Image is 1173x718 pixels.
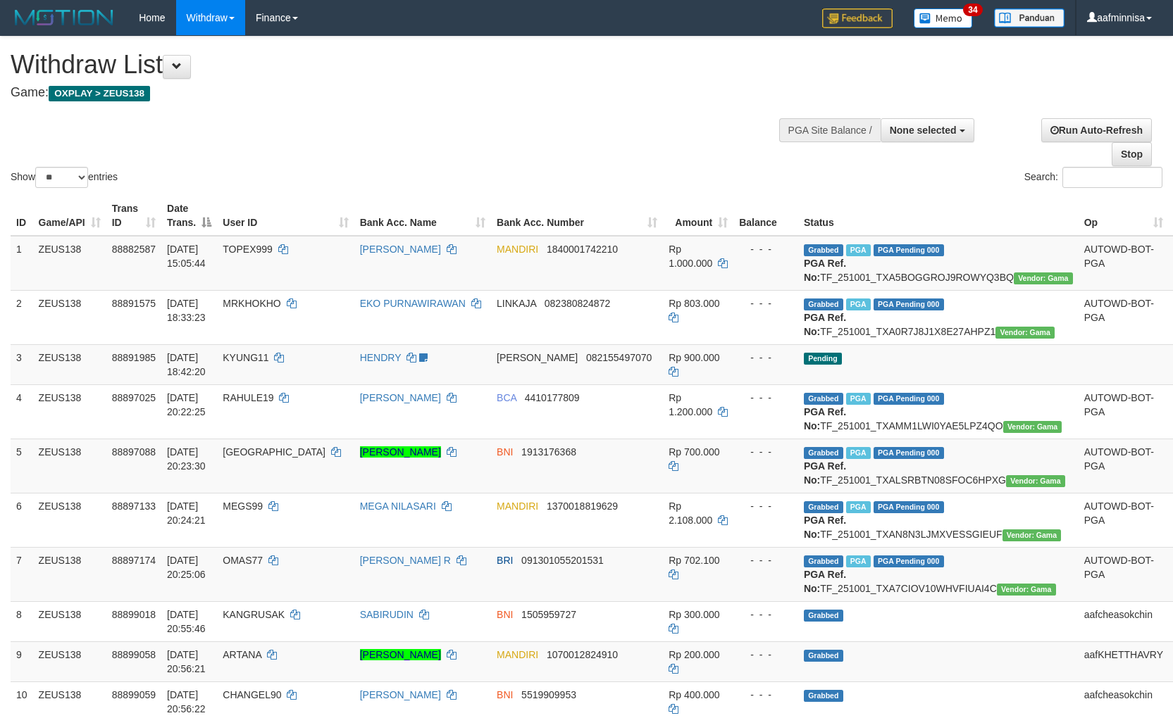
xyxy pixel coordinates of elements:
span: Vendor URL: https://trx31.1velocity.biz [1014,272,1073,284]
span: Pending [804,353,842,365]
td: ZEUS138 [33,384,106,439]
span: Marked by aafnoeunsreypich [846,244,871,256]
a: [PERSON_NAME] [360,446,441,458]
td: 6 [11,493,33,547]
span: Rp 300.000 [669,609,719,620]
span: MANDIRI [497,244,538,255]
span: 88897133 [112,500,156,512]
span: [GEOGRAPHIC_DATA] [223,446,325,458]
td: AUTOWD-BOT-PGA [1079,384,1169,439]
span: KYUNG11 [223,352,268,363]
span: Grabbed [804,393,843,405]
img: MOTION_logo.png [11,7,118,28]
span: Copy 4410177809 to clipboard [525,392,580,403]
span: Marked by aafsolysreylen [846,501,871,513]
span: Grabbed [804,501,843,513]
span: Marked by aafnoeunsreypich [846,393,871,405]
span: Rp 1.200.000 [669,392,712,417]
div: - - - [739,499,793,513]
th: Balance [733,196,798,236]
span: MANDIRI [497,500,538,512]
td: TF_251001_TXA0R7J8J1X8E27AHPZ1 [798,290,1079,344]
span: Vendor URL: https://trx31.1velocity.biz [1003,529,1062,541]
td: 2 [11,290,33,344]
span: Rp 1.000.000 [669,244,712,269]
span: 88897025 [112,392,156,403]
div: - - - [739,445,793,459]
a: MEGA NILASARI [360,500,436,512]
span: CHANGEL90 [223,689,281,700]
td: aafKHETTHAVRY [1079,641,1169,681]
span: Rp 700.000 [669,446,719,458]
span: Vendor URL: https://trx31.1velocity.biz [1006,475,1065,487]
div: - - - [739,391,793,405]
div: - - - [739,296,793,310]
a: [PERSON_NAME] [360,649,441,660]
td: 5 [11,439,33,493]
label: Search: [1024,167,1162,188]
span: [DATE] 20:23:30 [167,446,206,472]
span: [DATE] 20:56:21 [167,649,206,674]
td: 3 [11,344,33,384]
span: [DATE] 18:33:23 [167,298,206,323]
input: Search: [1062,167,1162,188]
td: TF_251001_TXAN8N3LJMXVESSGIEUF [798,493,1079,547]
span: Vendor URL: https://trx31.1velocity.biz [997,584,1056,596]
span: KANGRUSAK [223,609,285,620]
h1: Withdraw List [11,51,768,79]
td: TF_251001_TXALSRBTN08SFOC6HPXG [798,439,1079,493]
td: TF_251001_TXA7CIOV10WHVFIUAI4C [798,547,1079,601]
a: Run Auto-Refresh [1041,118,1152,142]
span: 88897174 [112,555,156,566]
td: AUTOWD-BOT-PGA [1079,493,1169,547]
a: Stop [1112,142,1152,166]
b: PGA Ref. No: [804,258,846,283]
span: Rp 400.000 [669,689,719,700]
span: BNI [497,446,513,458]
span: [DATE] 15:05:44 [167,244,206,269]
td: ZEUS138 [33,236,106,291]
td: aafcheasokchin [1079,601,1169,641]
span: 88899058 [112,649,156,660]
td: AUTOWD-BOT-PGA [1079,547,1169,601]
td: 1 [11,236,33,291]
span: Grabbed [804,244,843,256]
span: 88899018 [112,609,156,620]
span: 88891985 [112,352,156,363]
a: EKO PURNAWIRAWAN [360,298,466,309]
span: Vendor URL: https://trx31.1velocity.biz [995,327,1055,339]
span: BNI [497,609,513,620]
span: [PERSON_NAME] [497,352,578,363]
span: PGA Pending [874,555,944,567]
span: Copy 5519909953 to clipboard [521,689,576,700]
span: Grabbed [804,555,843,567]
div: - - - [739,242,793,256]
td: ZEUS138 [33,439,106,493]
td: 8 [11,601,33,641]
label: Show entries [11,167,118,188]
span: Marked by aafanarl [846,555,871,567]
td: AUTOWD-BOT-PGA [1079,439,1169,493]
span: PGA Pending [874,298,944,310]
span: PGA Pending [874,244,944,256]
span: OXPLAY > ZEUS138 [49,86,150,101]
a: SABIRUDIN [360,609,414,620]
th: Status [798,196,1079,236]
a: HENDRY [360,352,402,363]
span: None selected [890,125,957,136]
h4: Game: [11,86,768,100]
span: ARTANA [223,649,261,660]
span: 34 [963,4,982,16]
span: [DATE] 20:25:06 [167,555,206,580]
a: [PERSON_NAME] [360,689,441,700]
b: PGA Ref. No: [804,460,846,486]
th: Date Trans.: activate to sort column descending [161,196,217,236]
span: Copy 1370018819629 to clipboard [547,500,618,512]
span: Copy 082155497070 to clipboard [586,352,652,363]
td: ZEUS138 [33,290,106,344]
span: 88891575 [112,298,156,309]
span: MRKHOKHO [223,298,280,309]
td: TF_251001_TXAMM1LWI0YAE5LPZ4QO [798,384,1079,439]
span: LINKAJA [497,298,536,309]
span: [DATE] 20:24:21 [167,500,206,526]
